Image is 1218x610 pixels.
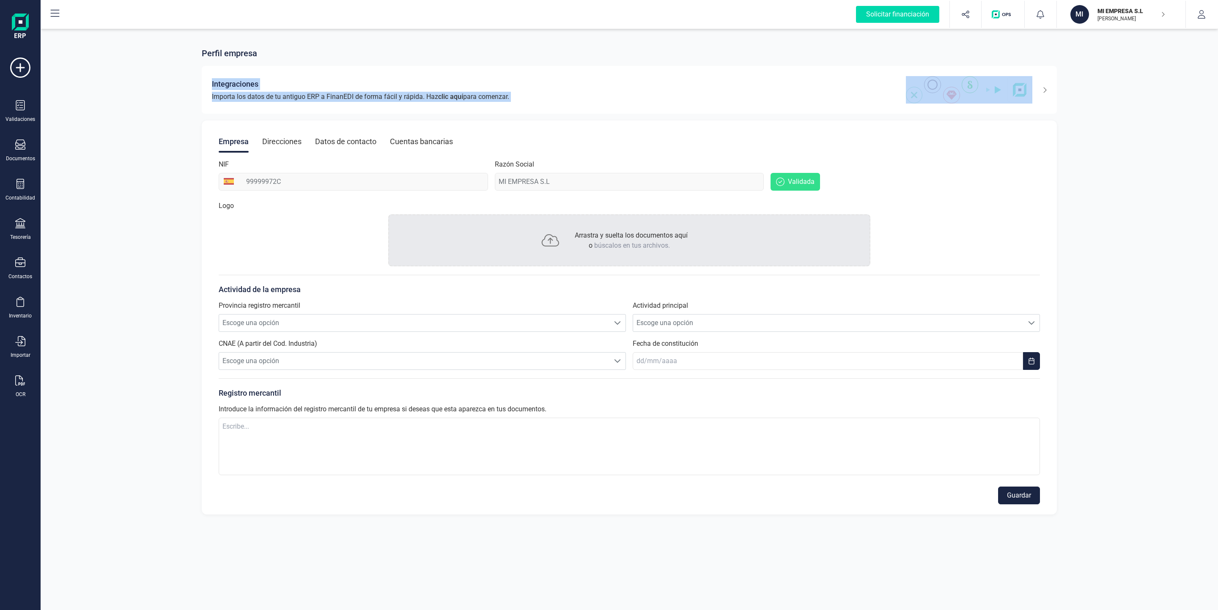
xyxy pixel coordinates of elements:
[219,301,300,311] label: Provincia registro mercantil
[12,14,29,41] img: Logo Finanedi
[262,131,302,153] div: Direcciones
[1023,352,1040,370] button: Choose Date
[987,1,1019,28] button: Logo de OPS
[575,231,688,249] span: Arrastra y suelta los documentos aquí o
[8,273,32,280] div: Contactos
[219,201,234,211] p: Logo
[212,78,258,90] span: Integraciones
[219,387,1040,399] p: Registro mercantil
[219,131,249,153] div: Empresa
[1097,7,1165,15] p: MI EMPRESA S.L
[495,159,534,170] label: Razón Social
[846,1,949,28] button: Solicitar financiación
[438,93,463,101] span: clic aquí
[390,131,453,153] div: Cuentas bancarias
[388,214,870,266] div: Arrastra y suelta los documentos aquío búscalos en tus archivos.
[219,404,546,414] label: Introduce la información del registro mercantil de tu empresa si deseas que esta aparezca en tus ...
[594,241,670,249] span: búscalos en tus archivos.
[998,487,1040,504] button: Guardar
[1067,1,1175,28] button: MIMI EMPRESA S.L[PERSON_NAME]
[219,284,1040,295] p: Actividad de la empresa
[906,76,1032,104] img: integrations-img
[633,339,698,349] label: Fecha de constitución
[9,312,32,319] div: Inventario
[212,92,509,102] span: Importa los datos de tu antiguo ERP a FinanEDI de forma fácil y rápida. Haz para comenzar.
[788,177,815,187] span: Validada
[219,353,609,369] span: Escoge una opción
[11,352,30,358] div: Importar
[6,155,35,162] div: Documentos
[633,301,688,311] label: Actividad principal
[992,10,1014,19] img: Logo de OPS
[633,315,1023,331] span: Escoge una opción
[1070,5,1089,24] div: MI
[315,131,376,153] div: Datos de contacto
[10,234,31,241] div: Tesorería
[202,47,257,59] span: Perfil empresa
[5,116,35,123] div: Validaciones
[219,315,609,331] span: Escoge una opción
[16,391,25,398] div: OCR
[633,352,1023,370] input: dd/mm/aaaa
[5,194,35,201] div: Contabilidad
[1097,15,1165,22] p: [PERSON_NAME]
[856,6,939,23] div: Solicitar financiación
[219,339,317,349] label: CNAE (A partir del Cod. Industria)
[219,159,229,170] label: NIF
